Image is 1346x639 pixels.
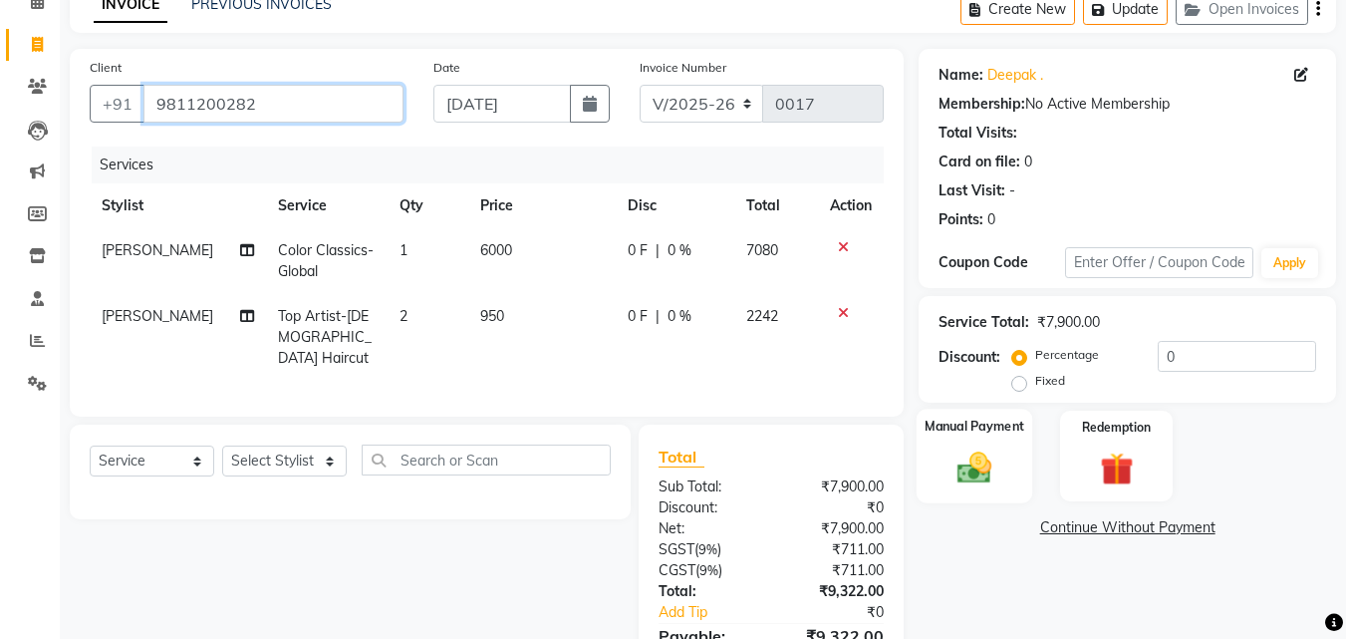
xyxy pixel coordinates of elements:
[987,65,1043,86] a: Deepak .
[644,602,792,623] a: Add Tip
[644,539,771,560] div: ( )
[771,518,899,539] div: ₹7,900.00
[659,447,704,468] span: Total
[771,497,899,518] div: ₹0
[939,94,1316,115] div: No Active Membership
[362,445,611,476] input: Search or Scan
[278,241,374,280] span: Color Classics-Global
[746,241,778,259] span: 7080
[480,241,512,259] span: 6000
[143,85,404,123] input: Search by Name/Mobile/Email/Code
[266,183,388,228] th: Service
[939,65,983,86] div: Name:
[698,541,717,557] span: 9%
[771,477,899,497] div: ₹7,900.00
[939,123,1017,144] div: Total Visits:
[480,307,504,325] span: 950
[644,497,771,518] div: Discount:
[939,347,1000,368] div: Discount:
[628,240,648,261] span: 0 F
[102,241,213,259] span: [PERSON_NAME]
[656,306,660,327] span: |
[659,561,695,579] span: CGST
[1261,248,1318,278] button: Apply
[1090,449,1144,489] img: _gift.svg
[659,540,694,558] span: SGST
[946,448,1002,487] img: _cash.svg
[1024,152,1032,172] div: 0
[644,518,771,539] div: Net:
[699,562,718,578] span: 9%
[1065,247,1253,278] input: Enter Offer / Coupon Code
[1035,372,1065,390] label: Fixed
[278,307,372,367] span: Top Artist-[DEMOGRAPHIC_DATA] Haircut
[987,209,995,230] div: 0
[925,417,1024,436] label: Manual Payment
[1035,346,1099,364] label: Percentage
[939,209,983,230] div: Points:
[771,581,899,602] div: ₹9,322.00
[939,252,1064,273] div: Coupon Code
[90,59,122,77] label: Client
[1037,312,1100,333] div: ₹7,900.00
[668,306,691,327] span: 0 %
[939,152,1020,172] div: Card on file:
[939,180,1005,201] div: Last Visit:
[939,312,1029,333] div: Service Total:
[734,183,819,228] th: Total
[939,94,1025,115] div: Membership:
[102,307,213,325] span: [PERSON_NAME]
[640,59,726,77] label: Invoice Number
[746,307,778,325] span: 2242
[1082,419,1151,437] label: Redemption
[668,240,691,261] span: 0 %
[616,183,734,228] th: Disc
[388,183,468,228] th: Qty
[923,517,1332,538] a: Continue Without Payment
[644,581,771,602] div: Total:
[793,602,900,623] div: ₹0
[400,241,407,259] span: 1
[468,183,616,228] th: Price
[400,307,407,325] span: 2
[818,183,884,228] th: Action
[92,147,899,183] div: Services
[628,306,648,327] span: 0 F
[771,560,899,581] div: ₹711.00
[644,560,771,581] div: ( )
[433,59,460,77] label: Date
[771,539,899,560] div: ₹711.00
[90,85,145,123] button: +91
[1009,180,1015,201] div: -
[644,477,771,497] div: Sub Total:
[90,183,266,228] th: Stylist
[656,240,660,261] span: |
